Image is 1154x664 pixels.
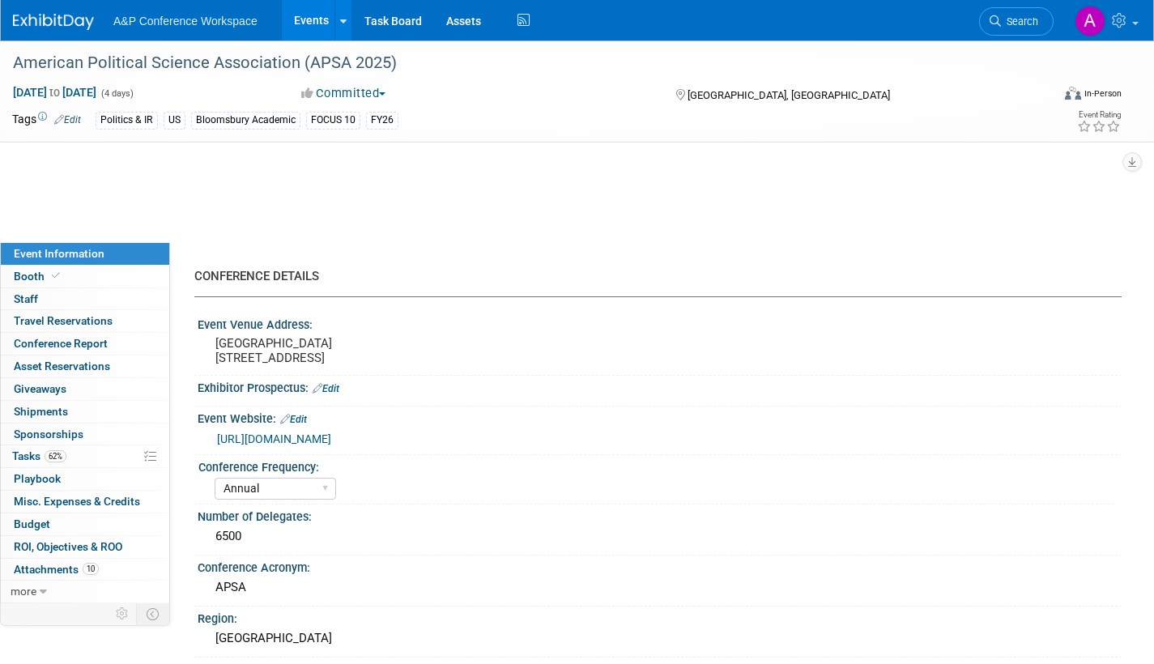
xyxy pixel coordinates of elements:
td: Tags [12,111,81,130]
a: Tasks62% [1,445,169,467]
span: 10 [83,563,99,575]
span: Attachments [14,563,99,576]
a: more [1,581,169,602]
span: Staff [14,292,38,305]
span: [GEOGRAPHIC_DATA], [GEOGRAPHIC_DATA] [688,89,890,101]
div: APSA [210,575,1109,600]
div: 6500 [210,524,1109,549]
span: Travel Reservations [14,314,113,327]
pre: [GEOGRAPHIC_DATA] [STREET_ADDRESS] [215,336,564,365]
a: ROI, Objectives & ROO [1,536,169,558]
div: Region: [198,607,1122,627]
div: [GEOGRAPHIC_DATA] [210,626,1109,651]
img: ExhibitDay [13,14,94,30]
a: Playbook [1,468,169,490]
td: Personalize Event Tab Strip [109,603,137,624]
span: Budget [14,517,50,530]
img: Format-Inperson.png [1065,87,1081,100]
span: [DATE] [DATE] [12,85,97,100]
div: Number of Delegates: [198,504,1122,525]
span: Search [1001,15,1038,28]
div: Event Format [957,84,1122,109]
a: Edit [313,383,339,394]
div: Event Website: [198,406,1122,428]
span: (4 days) [100,88,134,99]
div: Event Rating [1077,111,1121,119]
a: Misc. Expenses & Credits [1,491,169,513]
a: Asset Reservations [1,355,169,377]
a: Edit [54,114,81,126]
a: Staff [1,288,169,310]
a: Sponsorships [1,424,169,445]
span: ROI, Objectives & ROO [14,540,122,553]
span: A&P Conference Workspace [113,15,258,28]
div: Conference Acronym: [198,555,1122,576]
a: Conference Report [1,333,169,355]
div: Bloomsbury Academic [191,112,300,129]
div: FY26 [366,112,398,129]
span: Booth [14,270,63,283]
a: [URL][DOMAIN_NAME] [217,432,331,445]
span: Tasks [12,449,66,462]
a: Event Information [1,243,169,265]
a: Shipments [1,401,169,423]
span: to [47,86,62,99]
span: Shipments [14,405,68,418]
div: CONFERENCE DETAILS [194,268,1109,285]
span: Sponsorships [14,428,83,441]
i: Booth reservation complete [52,271,60,280]
span: Misc. Expenses & Credits [14,495,140,508]
span: Conference Report [14,337,108,350]
div: In-Person [1084,87,1122,100]
span: Giveaways [14,382,66,395]
span: 62% [45,450,66,462]
a: Edit [280,414,307,425]
a: Budget [1,513,169,535]
td: Toggle Event Tabs [137,603,170,624]
div: FOCUS 10 [306,112,360,129]
span: Asset Reservations [14,360,110,372]
div: Conference Frequency: [198,455,1114,475]
div: Exhibitor Prospectus: [198,376,1122,397]
div: US [164,112,185,129]
img: Amanda Oney [1075,6,1105,36]
span: Event Information [14,247,104,260]
button: Committed [296,85,392,102]
span: Playbook [14,472,61,485]
a: Search [979,7,1054,36]
div: Politics & IR [96,112,158,129]
a: Travel Reservations [1,310,169,332]
span: more [11,585,36,598]
a: Booth [1,266,169,287]
a: Attachments10 [1,559,169,581]
a: Giveaways [1,378,169,400]
div: American Political Science Association (APSA 2025) [7,49,1027,78]
div: Event Venue Address: [198,313,1122,333]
